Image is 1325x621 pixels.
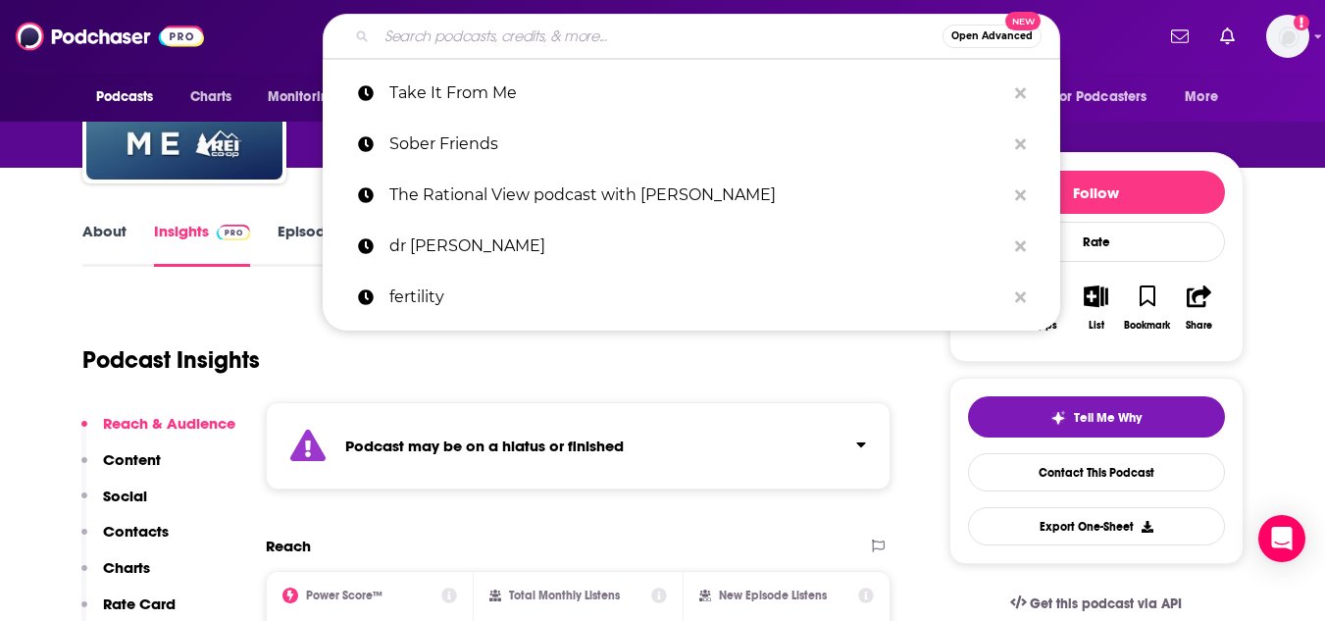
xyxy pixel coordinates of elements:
[81,558,150,595] button: Charts
[1050,410,1066,426] img: tell me why sparkle
[323,170,1060,221] a: The Rational View podcast with [PERSON_NAME]
[82,345,260,375] h1: Podcast Insights
[1041,78,1176,116] button: open menu
[389,68,1005,119] p: Take It From Me
[81,487,147,523] button: Social
[1173,273,1224,343] button: Share
[323,272,1060,323] a: fertility
[345,437,624,455] strong: Podcast may be on a hiatus or finished
[82,222,127,267] a: About
[968,396,1225,438] button: tell me why sparkleTell Me Why
[81,414,235,450] button: Reach & Audience
[1030,595,1182,612] span: Get this podcast via API
[323,14,1060,59] div: Search podcasts, credits, & more...
[266,537,311,555] h2: Reach
[509,589,620,602] h2: Total Monthly Listens
[323,221,1060,272] a: dr [PERSON_NAME]
[1074,410,1142,426] span: Tell Me Why
[217,225,251,240] img: Podchaser Pro
[103,558,150,577] p: Charts
[1266,15,1309,58] button: Show profile menu
[1171,78,1243,116] button: open menu
[389,170,1005,221] p: The Rational View podcast with Dr. Al Scott
[254,78,363,116] button: open menu
[1212,20,1243,53] a: Show notifications dropdown
[190,83,232,111] span: Charts
[306,589,382,602] h2: Power Score™
[178,78,244,116] a: Charts
[266,402,892,490] section: Click to expand status details
[323,119,1060,170] a: Sober Friends
[1258,515,1305,562] div: Open Intercom Messenger
[81,450,161,487] button: Content
[81,522,169,558] button: Contacts
[1185,83,1218,111] span: More
[1163,20,1197,53] a: Show notifications dropdown
[1053,83,1147,111] span: For Podcasters
[1266,15,1309,58] span: Logged in as megcassidy
[389,221,1005,272] p: dr phil
[103,450,161,469] p: Content
[103,414,235,433] p: Reach & Audience
[96,83,154,111] span: Podcasts
[968,222,1225,262] div: Rate
[1266,15,1309,58] img: User Profile
[968,507,1225,545] button: Export One-Sheet
[323,68,1060,119] a: Take It From Me
[1122,273,1173,343] button: Bookmark
[103,595,176,613] p: Rate Card
[154,222,251,267] a: InsightsPodchaser Pro
[1005,12,1041,30] span: New
[389,119,1005,170] p: Sober Friends
[103,522,169,541] p: Contacts
[16,18,204,55] img: Podchaser - Follow, Share and Rate Podcasts
[951,31,1033,41] span: Open Advanced
[82,78,179,116] button: open menu
[377,21,943,52] input: Search podcasts, credits, & more...
[268,83,337,111] span: Monitoring
[389,272,1005,323] p: fertility
[719,589,827,602] h2: New Episode Listens
[1070,273,1121,343] button: List
[968,171,1225,214] button: Follow
[1124,320,1170,332] div: Bookmark
[1186,320,1212,332] div: Share
[103,487,147,505] p: Social
[943,25,1042,48] button: Open AdvancedNew
[1089,320,1104,332] div: List
[1294,15,1309,30] svg: Add a profile image
[278,222,364,267] a: Episodes8
[968,453,1225,492] a: Contact This Podcast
